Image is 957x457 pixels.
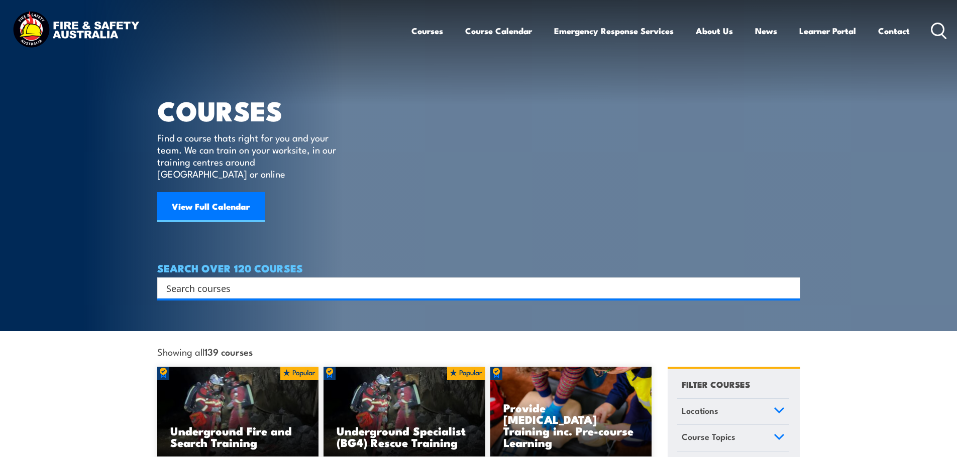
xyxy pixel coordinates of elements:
span: Course Topics [682,430,735,443]
a: Locations [677,399,789,425]
a: Learner Portal [799,18,856,44]
img: Underground mine rescue [324,367,485,457]
img: Low Voltage Rescue and Provide CPR [490,367,652,457]
a: News [755,18,777,44]
h3: Underground Specialist (BG4) Rescue Training [337,425,472,448]
h4: SEARCH OVER 120 COURSES [157,262,800,273]
p: Find a course thats right for you and your team. We can train on your worksite, in our training c... [157,131,341,180]
a: Course Calendar [465,18,532,44]
a: Underground Fire and Search Training [157,367,319,457]
input: Search input [166,280,778,295]
a: View Full Calendar [157,192,265,222]
span: Showing all [157,346,253,357]
a: Provide [MEDICAL_DATA] Training inc. Pre-course Learning [490,367,652,457]
a: Contact [878,18,910,44]
h4: FILTER COURSES [682,377,750,391]
a: Course Topics [677,425,789,451]
button: Search magnifier button [783,281,797,295]
form: Search form [168,281,780,295]
span: Locations [682,404,718,417]
a: Emergency Response Services [554,18,674,44]
a: Courses [411,18,443,44]
img: Underground mine rescue [157,367,319,457]
a: About Us [696,18,733,44]
strong: 139 courses [204,345,253,358]
h3: Provide [MEDICAL_DATA] Training inc. Pre-course Learning [503,402,639,448]
h3: Underground Fire and Search Training [170,425,306,448]
a: Underground Specialist (BG4) Rescue Training [324,367,485,457]
h1: COURSES [157,98,351,122]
